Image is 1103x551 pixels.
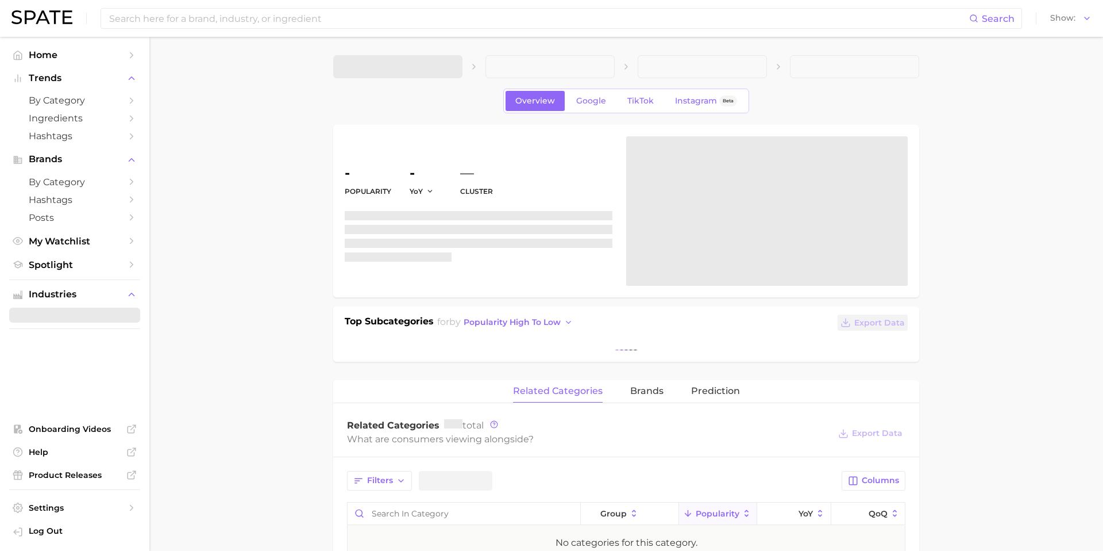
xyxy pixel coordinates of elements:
span: Brands [29,154,121,164]
a: Ingredients [9,109,140,127]
span: Google [576,96,606,106]
span: by Category [29,95,121,106]
span: Export Data [854,318,905,328]
span: Log Out [29,526,131,536]
a: My Watchlist [9,232,140,250]
button: group [581,503,678,525]
button: Export Data [835,426,905,442]
button: Industries [9,286,140,303]
button: YoY [757,503,831,525]
span: — [460,166,474,180]
a: Spotlight [9,256,140,274]
a: Onboarding Videos [9,420,140,438]
dt: cluster [460,185,493,198]
dd: - [410,166,442,180]
span: Home [29,49,121,60]
a: Help [9,443,140,461]
span: Onboarding Videos [29,424,121,434]
span: Popularity [696,509,739,518]
button: Show [1047,11,1094,26]
span: YoY [410,186,423,196]
div: No categories for this category. [556,536,697,550]
button: Trends [9,70,140,87]
a: Hashtags [9,127,140,145]
button: YoY [410,186,434,196]
a: by Category [9,91,140,109]
span: Export Data [852,428,903,438]
div: What are consumers viewing alongside ? [347,431,830,447]
span: Industries [29,289,121,300]
img: SPATE [11,10,72,24]
span: popularity high to low [464,317,561,327]
button: QoQ [831,503,905,525]
span: Instagram [675,96,717,106]
span: Show [1050,15,1075,21]
h1: Top Subcategories [345,315,434,332]
span: Prediction [691,386,740,396]
button: Brands [9,151,140,168]
a: Posts [9,209,140,227]
a: Google [566,91,616,111]
span: group [600,509,627,518]
span: Spotlight [29,259,121,270]
span: Related Categories [347,420,439,431]
a: Settings [9,499,140,516]
a: InstagramBeta [665,91,747,111]
dt: Popularity [345,185,391,198]
span: Hashtags [29,194,121,205]
button: Filters [347,471,412,491]
span: Search [982,13,1015,24]
span: Hashtags [29,131,121,141]
span: for by [437,316,576,327]
span: by Category [29,177,121,188]
a: Home [9,46,140,64]
button: Columns [842,471,905,491]
input: Search here for a brand, industry, or ingredient [108,9,969,28]
button: popularity high to low [461,315,576,330]
span: TikTok [627,96,654,106]
span: Columns [862,476,899,485]
span: related categories [513,386,603,396]
span: brands [630,386,664,396]
span: YoY [799,509,813,518]
span: Settings [29,503,121,513]
span: Ingredients [29,113,121,124]
span: Trends [29,73,121,83]
input: Search in category [348,503,580,525]
span: Help [29,447,121,457]
dd: - [345,166,391,180]
a: Hashtags [9,191,140,209]
span: Overview [515,96,555,106]
a: Overview [506,91,565,111]
button: Popularity [679,503,757,525]
a: TikTok [618,91,664,111]
span: Filters [367,476,393,485]
span: Posts [29,212,121,223]
span: My Watchlist [29,236,121,247]
a: Product Releases [9,466,140,484]
span: total [444,420,484,431]
span: QoQ [869,509,888,518]
button: Export Data [838,315,908,331]
span: Product Releases [29,470,121,480]
a: Log out. Currently logged in with e-mail mathilde@spate.nyc. [9,522,140,542]
span: Beta [723,96,734,106]
a: by Category [9,173,140,191]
